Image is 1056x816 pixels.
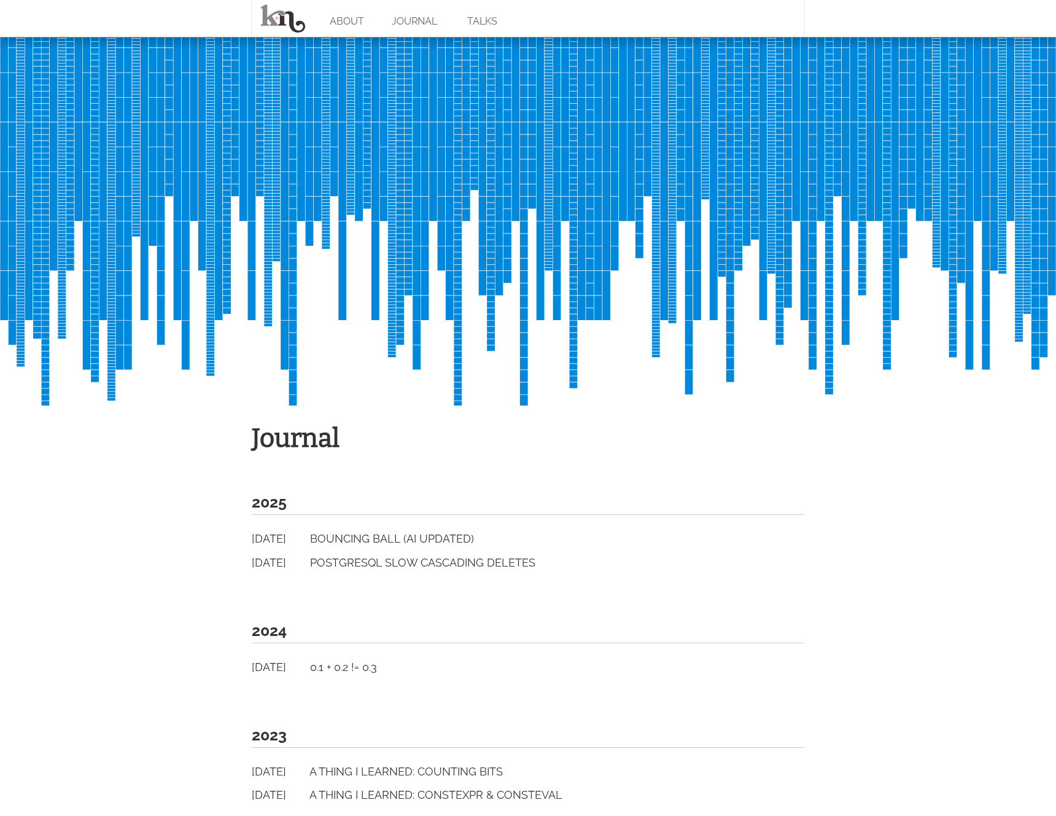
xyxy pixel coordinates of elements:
[252,490,804,515] h2: 2025
[252,418,804,459] h1: Journal
[252,659,307,677] a: [DATE]
[252,787,307,804] a: [DATE]
[252,530,307,548] a: [DATE]
[309,765,503,778] a: A Thing I Learned: counting bits
[309,788,562,801] a: A Thing I Learned: constexpr & consteval
[252,723,804,748] h2: 2023
[252,554,307,572] a: [DATE]
[310,532,474,545] a: Bouncing Ball (AI Updated)
[252,763,307,781] a: [DATE]
[252,618,804,643] h2: 2024
[310,556,535,569] a: PostgreSQL Slow Cascading Deletes
[310,661,377,673] a: 0.1 + 0.2 != 0.3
